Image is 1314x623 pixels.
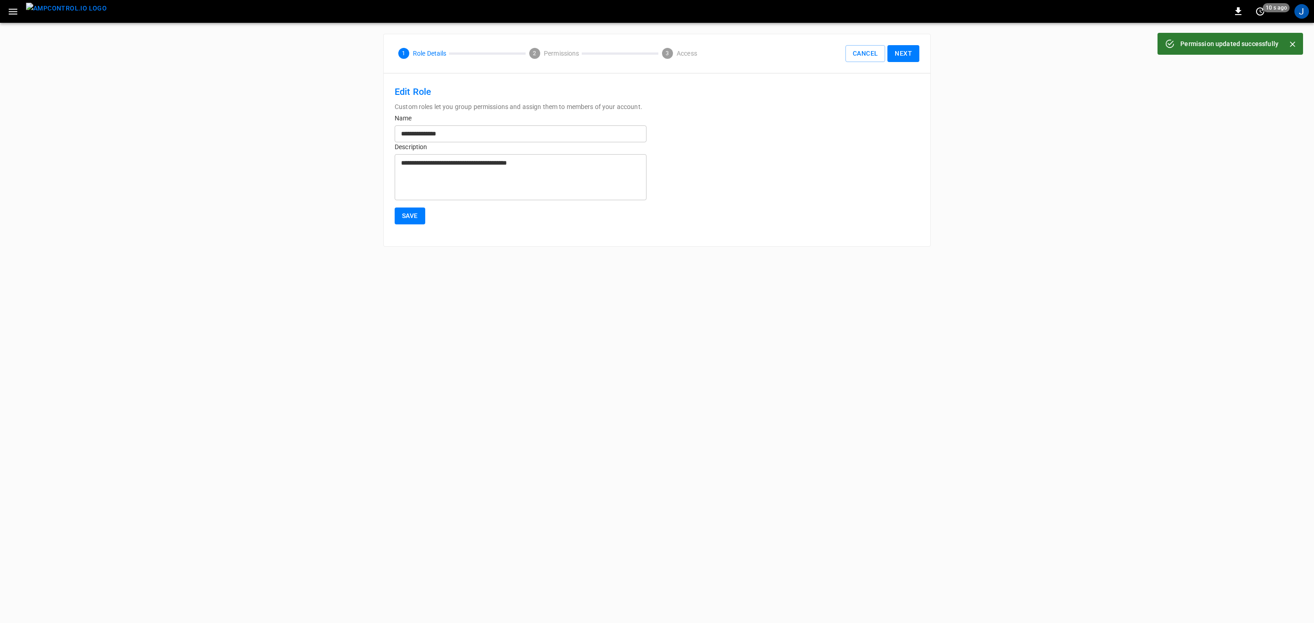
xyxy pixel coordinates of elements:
[544,49,579,58] p: Permissions
[395,142,647,152] p: Description
[402,50,405,57] text: 1
[395,102,647,112] p: Custom roles let you group permissions and assign them to members of your account.
[1263,3,1290,12] span: 10 s ago
[1286,37,1299,51] button: Close
[395,114,647,123] p: Name
[395,84,647,99] h6: Edit Role
[395,208,425,224] button: Save
[533,50,536,57] text: 2
[1294,4,1309,19] div: profile-icon
[26,3,107,14] img: ampcontrol.io logo
[413,49,447,58] p: Role Details
[887,45,919,62] button: Next
[1180,36,1278,52] div: Permission updated successfully
[666,50,669,57] text: 3
[845,45,885,62] button: Cancel
[1253,4,1267,19] button: set refresh interval
[677,49,697,58] p: Access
